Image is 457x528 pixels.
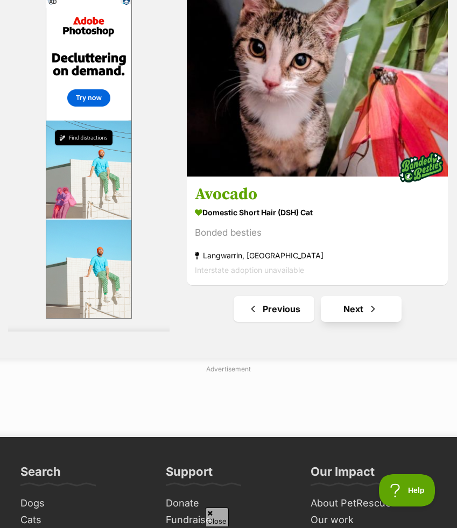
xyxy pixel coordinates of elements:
[311,464,375,485] h3: Our Impact
[187,176,448,285] a: Avocado Domestic Short Hair (DSH) Cat Bonded besties Langwarrin, [GEOGRAPHIC_DATA] Interstate ado...
[321,296,402,322] a: Next page
[166,464,213,485] h3: Support
[394,140,448,194] img: bonded besties
[205,508,229,526] span: Close
[16,495,151,512] a: Dogs
[379,474,435,506] iframe: Help Scout Beacon - Open
[195,265,304,274] span: Interstate adoption unavailable
[195,226,440,240] div: Bonded besties
[234,296,314,322] a: Previous page
[195,184,440,205] h3: Avocado
[195,205,440,220] strong: Domestic Short Hair (DSH) Cat
[161,495,296,512] a: Donate
[76,1,85,10] img: consumer-privacy-logo.png
[75,1,86,10] a: Privacy Notification
[1,1,10,10] img: consumer-privacy-logo.png
[195,248,440,263] strong: Langwarrin, [GEOGRAPHIC_DATA]
[20,464,61,485] h3: Search
[186,296,449,322] nav: Pagination
[75,1,85,9] img: iconc.png
[306,495,441,512] a: About PetRescue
